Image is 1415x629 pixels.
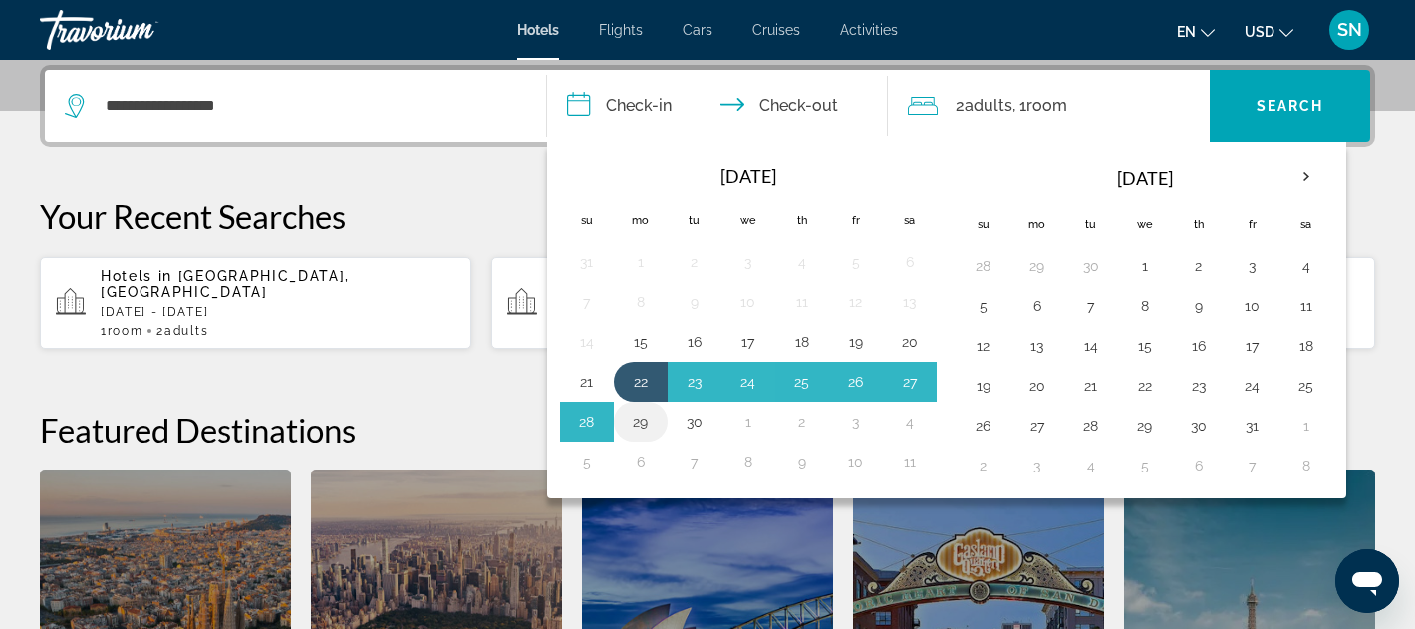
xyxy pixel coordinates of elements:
[894,328,926,356] button: Day 20
[894,288,926,316] button: Day 13
[968,292,999,320] button: Day 5
[614,155,883,198] th: [DATE]
[547,70,889,142] button: Check in and out dates
[840,448,872,475] button: Day 10
[679,408,710,436] button: Day 30
[1290,252,1322,280] button: Day 4
[1290,372,1322,400] button: Day 25
[45,70,1370,142] div: Search widget
[1075,412,1107,440] button: Day 28
[1021,292,1053,320] button: Day 6
[1183,252,1215,280] button: Day 2
[108,324,143,338] span: Room
[156,324,208,338] span: 2
[1129,252,1161,280] button: Day 1
[679,328,710,356] button: Day 16
[1237,452,1269,479] button: Day 7
[968,452,999,479] button: Day 2
[732,408,764,436] button: Day 1
[1026,96,1067,115] span: Room
[679,448,710,475] button: Day 7
[1290,292,1322,320] button: Day 11
[968,332,999,360] button: Day 12
[1183,292,1215,320] button: Day 9
[786,368,818,396] button: Day 25
[679,368,710,396] button: Day 23
[625,248,657,276] button: Day 1
[1021,372,1053,400] button: Day 20
[1337,20,1362,40] span: SN
[1129,292,1161,320] button: Day 8
[571,368,603,396] button: Day 21
[888,70,1210,142] button: Travelers: 2 adults, 0 children
[840,408,872,436] button: Day 3
[752,22,800,38] a: Cruises
[786,408,818,436] button: Day 2
[1290,452,1322,479] button: Day 8
[968,372,999,400] button: Day 19
[1129,412,1161,440] button: Day 29
[968,412,999,440] button: Day 26
[679,248,710,276] button: Day 2
[1010,155,1279,202] th: [DATE]
[1335,549,1399,613] iframe: Button to launch messaging window
[1129,452,1161,479] button: Day 5
[786,288,818,316] button: Day 11
[1012,92,1067,120] span: , 1
[625,368,657,396] button: Day 22
[1237,412,1269,440] button: Day 31
[894,448,926,475] button: Day 11
[1237,292,1269,320] button: Day 10
[1183,332,1215,360] button: Day 16
[164,324,208,338] span: Adults
[894,408,926,436] button: Day 4
[894,248,926,276] button: Day 6
[625,408,657,436] button: Day 29
[1075,332,1107,360] button: Day 14
[571,248,603,276] button: Day 31
[1279,155,1333,200] button: Next month
[571,288,603,316] button: Day 7
[732,288,764,316] button: Day 10
[840,288,872,316] button: Day 12
[965,96,1012,115] span: Adults
[40,196,1375,236] p: Your Recent Searches
[732,368,764,396] button: Day 24
[40,256,471,350] button: Hotels in [GEOGRAPHIC_DATA], [GEOGRAPHIC_DATA][DATE] - [DATE]1Room2Adults
[732,248,764,276] button: Day 3
[1075,452,1107,479] button: Day 4
[894,368,926,396] button: Day 27
[571,328,603,356] button: Day 14
[599,22,643,38] a: Flights
[517,22,559,38] a: Hotels
[1021,252,1053,280] button: Day 29
[679,288,710,316] button: Day 9
[101,305,455,319] p: [DATE] - [DATE]
[1323,9,1375,51] button: User Menu
[840,22,898,38] a: Activities
[625,288,657,316] button: Day 8
[1075,372,1107,400] button: Day 21
[1075,292,1107,320] button: Day 7
[1129,372,1161,400] button: Day 22
[1177,17,1215,46] button: Change language
[101,268,350,300] span: [GEOGRAPHIC_DATA], [GEOGRAPHIC_DATA]
[1021,412,1053,440] button: Day 27
[1290,332,1322,360] button: Day 18
[968,252,999,280] button: Day 28
[1021,332,1053,360] button: Day 13
[1257,98,1324,114] span: Search
[1183,452,1215,479] button: Day 6
[491,256,923,350] button: Hotels in [GEOGRAPHIC_DATA], [GEOGRAPHIC_DATA][DATE] - [DATE]1Room2Adults
[1183,372,1215,400] button: Day 23
[1290,412,1322,440] button: Day 1
[840,368,872,396] button: Day 26
[1177,24,1196,40] span: en
[571,448,603,475] button: Day 5
[40,410,1375,450] h2: Featured Destinations
[1237,372,1269,400] button: Day 24
[1210,70,1370,142] button: Search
